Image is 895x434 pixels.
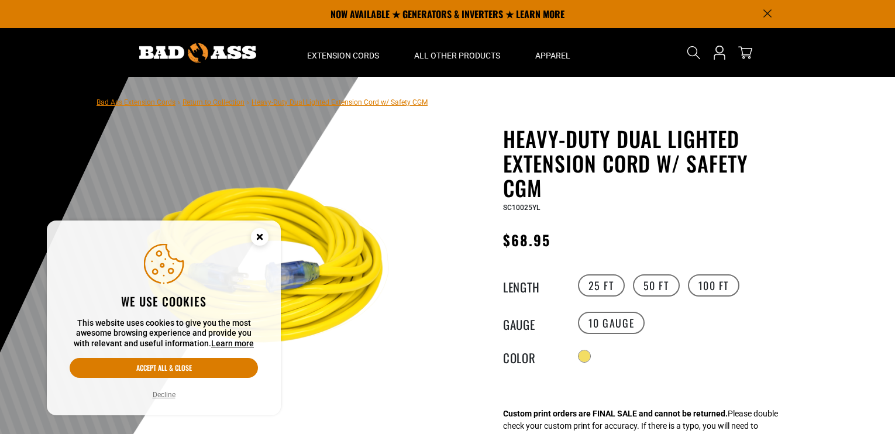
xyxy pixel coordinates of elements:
span: › [247,98,249,106]
a: Return to Collection [183,98,245,106]
p: This website uses cookies to give you the most awesome browsing experience and provide you with r... [70,318,258,349]
summary: Extension Cords [290,28,397,77]
legend: Length [503,278,562,293]
span: All Other Products [414,50,500,61]
summary: All Other Products [397,28,518,77]
label: 25 FT [578,274,625,297]
button: Decline [149,389,179,401]
span: Heavy-Duty Dual Lighted Extension Cord w/ Safety CGM [252,98,428,106]
h1: Heavy-Duty Dual Lighted Extension Cord w/ Safety CGM [503,126,790,200]
button: Accept all & close [70,358,258,378]
summary: Apparel [518,28,588,77]
label: 100 FT [688,274,740,297]
a: Learn more [211,339,254,348]
summary: Search [684,43,703,62]
h2: We use cookies [70,294,258,309]
legend: Gauge [503,315,562,330]
span: Extension Cords [307,50,379,61]
label: 50 FT [633,274,680,297]
img: yellow [131,129,413,411]
span: Apparel [535,50,570,61]
strong: Custom print orders are FINAL SALE and cannot be returned. [503,409,728,418]
span: $68.95 [503,229,550,250]
img: Bad Ass Extension Cords [139,43,256,63]
span: SC10025YL [503,204,540,212]
aside: Cookie Consent [47,221,281,416]
a: Bad Ass Extension Cords [97,98,175,106]
nav: breadcrumbs [97,95,428,109]
label: 10 Gauge [578,312,645,334]
span: › [178,98,180,106]
legend: Color [503,349,562,364]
